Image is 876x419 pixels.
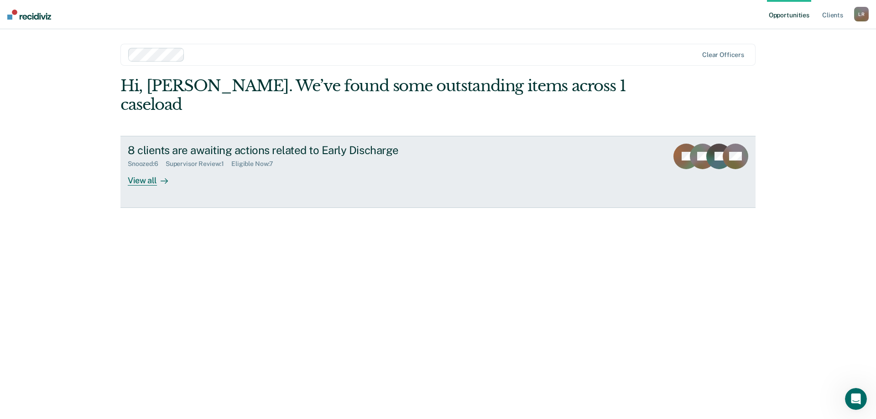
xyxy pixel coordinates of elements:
[120,136,756,208] a: 8 clients are awaiting actions related to Early DischargeSnoozed:6Supervisor Review:1Eligible Now...
[7,10,51,20] img: Recidiviz
[128,168,179,186] div: View all
[845,388,867,410] iframe: Intercom live chat
[854,7,869,21] button: LR
[702,51,744,59] div: Clear officers
[166,160,231,168] div: Supervisor Review : 1
[854,7,869,21] div: L R
[128,160,166,168] div: Snoozed : 6
[120,77,629,114] div: Hi, [PERSON_NAME]. We’ve found some outstanding items across 1 caseload
[231,160,281,168] div: Eligible Now : 7
[128,144,448,157] div: 8 clients are awaiting actions related to Early Discharge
